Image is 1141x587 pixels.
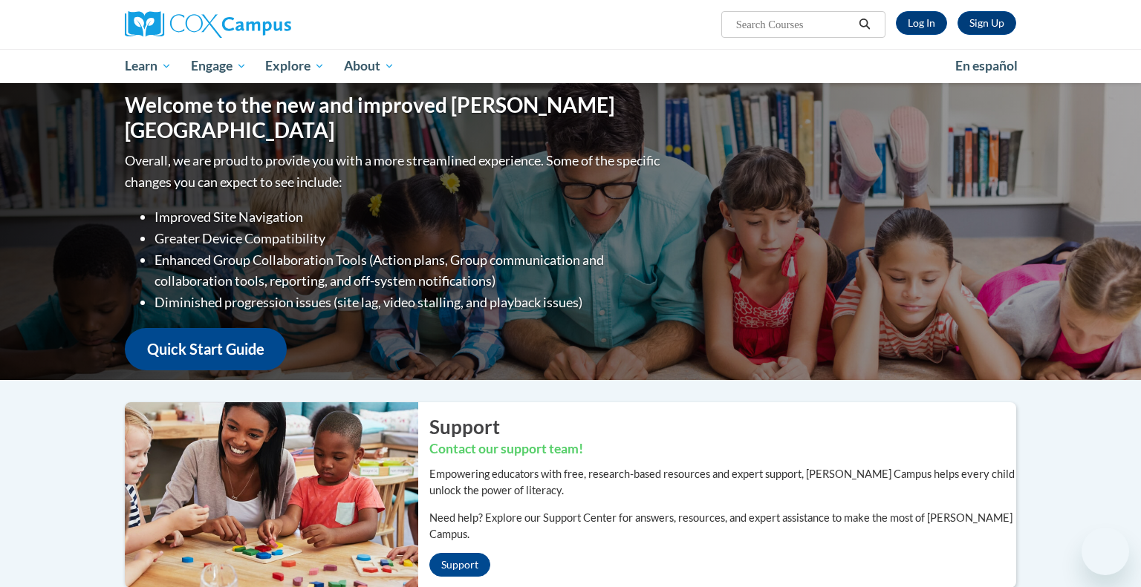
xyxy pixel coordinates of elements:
li: Improved Site Navigation [155,206,663,228]
iframe: Button to launch messaging window [1082,528,1129,575]
p: Empowering educators with free, research-based resources and expert support, [PERSON_NAME] Campus... [429,466,1016,499]
img: Cox Campus [125,11,291,38]
a: Cox Campus [125,11,407,38]
button: Search [854,16,876,33]
span: En español [955,58,1018,73]
a: About [334,49,404,83]
a: Register [958,11,1016,35]
span: Learn [125,57,172,75]
a: Engage [181,49,256,83]
h1: Welcome to the new and improved [PERSON_NAME][GEOGRAPHIC_DATA] [125,93,663,142]
div: Main menu [103,49,1038,83]
h2: Support [429,413,1016,440]
li: Enhanced Group Collaboration Tools (Action plans, Group communication and collaboration tools, re... [155,249,663,292]
span: Engage [191,57,247,75]
p: Overall, we are proud to provide you with a more streamlined experience. Some of the specific cha... [125,150,663,193]
span: Explore [265,57,325,75]
a: Log In [896,11,947,35]
p: Need help? Explore our Support Center for answers, resources, and expert assistance to make the m... [429,510,1016,542]
li: Diminished progression issues (site lag, video stalling, and playback issues) [155,292,663,313]
h3: Contact our support team! [429,440,1016,459]
a: Explore [256,49,334,83]
a: Support [429,553,490,577]
a: Quick Start Guide [125,328,287,370]
a: En español [946,50,1027,82]
a: Learn [115,49,181,83]
input: Search Courses [735,16,854,33]
span: About [344,57,394,75]
li: Greater Device Compatibility [155,228,663,249]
